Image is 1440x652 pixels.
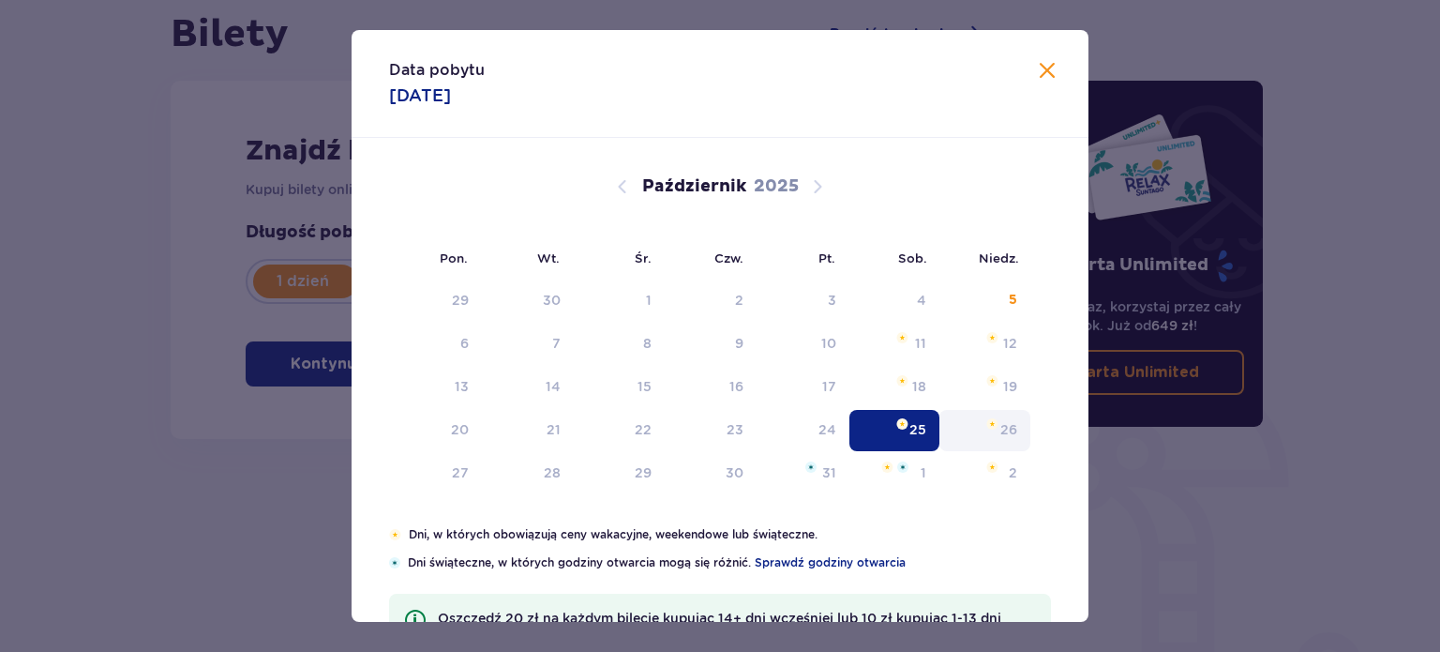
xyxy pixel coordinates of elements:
[979,250,1019,265] small: Niedz.
[574,324,665,365] td: środa, 8 października 2025
[849,281,940,322] td: Data niedostępna. sobota, 4 października 2025
[821,334,836,353] div: 10
[574,367,665,408] td: środa, 15 października 2025
[735,291,743,310] div: 2
[546,377,561,396] div: 14
[635,250,652,265] small: Śr.
[1009,463,1017,482] div: 2
[898,250,927,265] small: Sob.
[818,250,835,265] small: Pt.
[818,420,836,439] div: 24
[939,410,1030,451] td: niedziela, 26 października 2025
[452,291,469,310] div: 29
[727,420,743,439] div: 23
[915,334,926,353] div: 11
[1003,377,1017,396] div: 19
[754,175,799,198] p: 2025
[921,463,926,482] div: 1
[637,377,652,396] div: 15
[1000,420,1017,439] div: 26
[455,377,469,396] div: 13
[482,453,575,494] td: wtorek, 28 października 2025
[544,463,561,482] div: 28
[409,526,1051,543] p: Dni, w których obowiązują ceny wakacyjne, weekendowe lub świąteczne.
[757,410,849,451] td: piątek, 24 października 2025
[389,60,485,81] p: Data pobytu
[1003,334,1017,353] div: 12
[986,462,998,473] img: Pomarańczowa gwiazdka
[822,463,836,482] div: 31
[939,453,1030,494] td: niedziela, 2 listopada 2025
[574,453,665,494] td: środa, 29 października 2025
[389,324,482,365] td: poniedziałek, 6 października 2025
[757,367,849,408] td: piątek, 17 października 2025
[897,462,908,473] img: Niebieska gwiazdka
[389,367,482,408] td: poniedziałek, 13 października 2025
[714,250,743,265] small: Czw.
[939,324,1030,365] td: niedziela, 12 października 2025
[735,334,743,353] div: 9
[665,410,757,451] td: czwartek, 23 października 2025
[646,291,652,310] div: 1
[828,291,836,310] div: 3
[665,453,757,494] td: czwartek, 30 października 2025
[849,367,940,408] td: sobota, 18 października 2025
[986,332,998,343] img: Pomarańczowa gwiazdka
[389,529,401,540] img: Pomarańczowa gwiazdka
[635,420,652,439] div: 22
[757,453,849,494] td: piątek, 31 października 2025
[1009,291,1017,310] div: 5
[881,462,893,473] img: Pomarańczowa gwiazdka
[482,281,575,322] td: Data niedostępna. wtorek, 30 września 2025
[726,463,743,482] div: 30
[939,281,1030,322] td: Data niedostępna. niedziela, 5 października 2025
[806,175,829,198] button: Następny miesiąc
[552,334,561,353] div: 7
[547,420,561,439] div: 21
[408,554,1051,571] p: Dni świąteczne, w których godziny otwarcia mogą się różnić.
[986,418,998,430] img: Pomarańczowa gwiazdka
[896,418,908,430] img: Pomarańczowa gwiazdka
[574,281,665,322] td: Data niedostępna. środa, 1 października 2025
[537,250,560,265] small: Wt.
[912,377,926,396] div: 18
[896,375,908,387] img: Pomarańczowa gwiazdka
[574,410,665,451] td: środa, 22 października 2025
[482,367,575,408] td: wtorek, 14 października 2025
[822,377,836,396] div: 17
[611,175,634,198] button: Poprzedni miesiąc
[909,420,926,439] div: 25
[849,453,940,494] td: sobota, 1 listopada 2025
[438,609,1036,646] p: Oszczędź 20 zł na każdym bilecie kupując 14+ dni wcześniej lub 10 zł kupując 1-13 dni wcześniej!
[543,291,561,310] div: 30
[642,175,746,198] p: Październik
[482,324,575,365] td: wtorek, 7 października 2025
[805,462,817,473] img: Niebieska gwiazdka
[665,324,757,365] td: czwartek, 9 października 2025
[849,410,940,451] td: Data zaznaczona. sobota, 25 października 2025
[440,250,468,265] small: Pon.
[460,334,469,353] div: 6
[665,367,757,408] td: czwartek, 16 października 2025
[389,281,482,322] td: Data niedostępna. poniedziałek, 29 września 2025
[729,377,743,396] div: 16
[389,557,400,569] img: Niebieska gwiazdka
[389,453,482,494] td: poniedziałek, 27 października 2025
[939,367,1030,408] td: niedziela, 19 października 2025
[635,463,652,482] div: 29
[643,334,652,353] div: 8
[896,332,908,343] img: Pomarańczowa gwiazdka
[757,281,849,322] td: Data niedostępna. piątek, 3 października 2025
[482,410,575,451] td: wtorek, 21 października 2025
[757,324,849,365] td: piątek, 10 października 2025
[849,324,940,365] td: sobota, 11 października 2025
[389,84,451,107] p: [DATE]
[917,291,926,310] div: 4
[452,463,469,482] div: 27
[451,420,469,439] div: 20
[986,375,998,387] img: Pomarańczowa gwiazdka
[389,410,482,451] td: poniedziałek, 20 października 2025
[755,554,906,571] a: Sprawdź godziny otwarcia
[1036,60,1058,83] button: Zamknij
